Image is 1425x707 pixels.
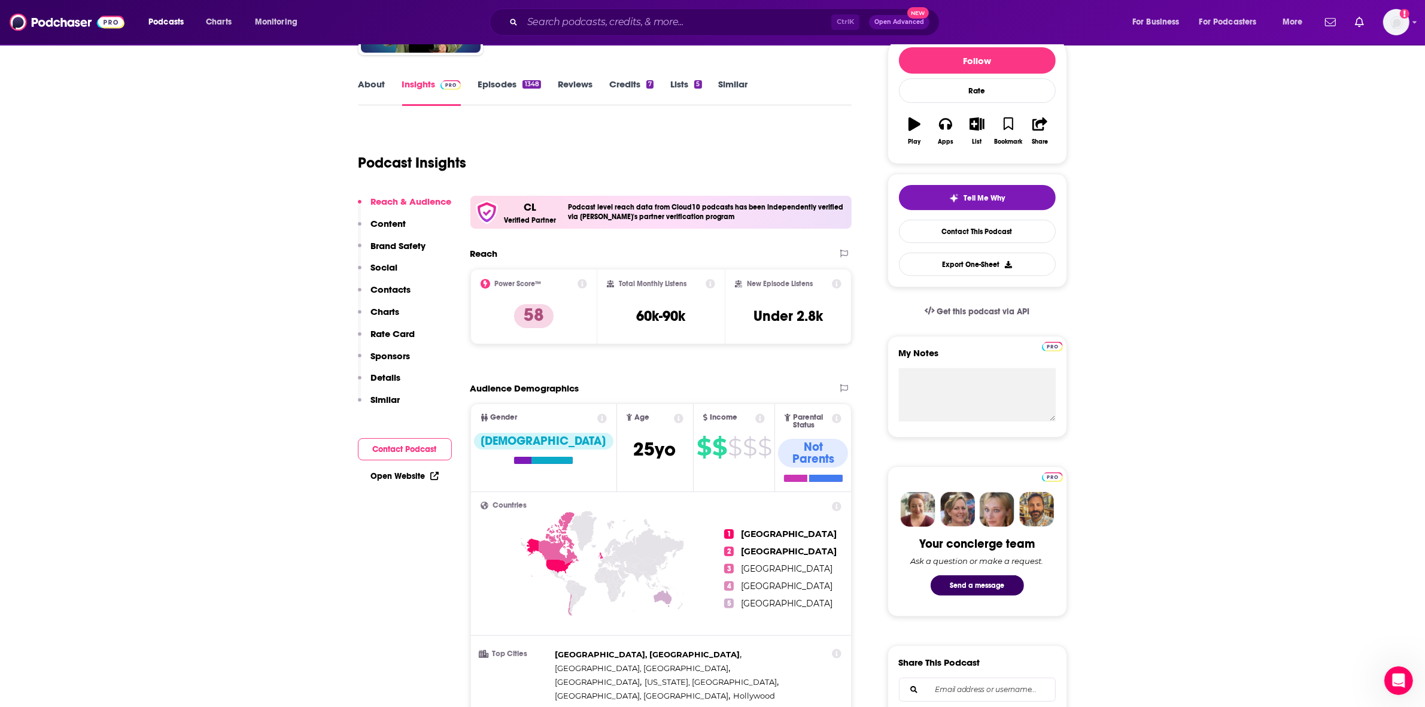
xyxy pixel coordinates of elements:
[371,328,415,339] p: Rate Card
[440,80,461,90] img: Podchaser Pro
[371,306,400,317] p: Charts
[728,438,742,457] span: $
[358,262,398,284] button: Social
[371,350,411,362] p: Sponsors
[1042,471,1063,482] a: Pro website
[931,575,1024,596] button: Send a message
[741,563,832,574] span: [GEOGRAPHIC_DATA]
[741,598,832,609] span: [GEOGRAPHIC_DATA]
[899,657,980,668] h3: Share This Podcast
[899,78,1056,103] div: Rate
[206,14,232,31] span: Charts
[402,78,461,106] a: InsightsPodchaser Pro
[1032,138,1048,145] div: Share
[874,19,924,25] span: Open Advanced
[514,304,554,328] p: 58
[1384,666,1413,695] iframe: Intercom live chat
[1283,14,1303,31] span: More
[1383,9,1409,35] span: Logged in as hjones
[569,203,847,221] h4: Podcast level reach data from Cloud10 podcasts has been independently verified via [PERSON_NAME]'...
[619,280,686,288] h2: Total Monthly Listens
[930,110,961,153] button: Apps
[1383,9,1409,35] img: User Profile
[670,78,701,106] a: Lists5
[919,536,1035,551] div: Your concierge team
[247,13,313,32] button: open menu
[474,433,613,450] div: [DEMOGRAPHIC_DATA]
[371,218,406,229] p: Content
[724,529,734,539] span: 1
[1320,12,1341,32] a: Show notifications dropdown
[198,13,239,32] a: Charts
[719,78,748,106] a: Similar
[1042,342,1063,351] img: Podchaser Pro
[741,581,832,591] span: [GEOGRAPHIC_DATA]
[1024,110,1055,153] button: Share
[634,438,676,461] span: 25 yo
[741,546,837,557] span: [GEOGRAPHIC_DATA]
[470,248,498,259] h2: Reach
[753,307,823,325] h3: Under 2.8k
[994,138,1022,145] div: Bookmark
[949,193,959,203] img: tell me why sparkle
[1124,13,1195,32] button: open menu
[371,240,426,251] p: Brand Safety
[869,15,929,29] button: Open AdvancedNew
[358,240,426,262] button: Brand Safety
[940,492,975,527] img: Barbara Profile
[636,307,685,325] h3: 60k-90k
[10,11,124,34] a: Podchaser - Follow, Share and Rate Podcasts
[148,14,184,31] span: Podcasts
[1019,492,1054,527] img: Jon Profile
[524,201,537,214] p: CL
[522,80,540,89] div: 1348
[1400,9,1409,19] svg: Add a profile image
[901,492,935,527] img: Sydney Profile
[358,154,467,172] h1: Podcast Insights
[478,78,540,106] a: Episodes1348
[1274,13,1318,32] button: open menu
[724,564,734,574] span: 3
[358,328,415,350] button: Rate Card
[371,284,411,295] p: Contacts
[733,691,775,700] span: Hollywood
[899,347,1056,368] label: My Notes
[475,201,499,224] img: verfied icon
[1383,9,1409,35] button: Show profile menu
[358,438,452,460] button: Contact Podcast
[140,13,199,32] button: open menu
[358,196,452,218] button: Reach & Audience
[371,262,398,273] p: Social
[501,8,951,36] div: Search podcasts, credits, & more...
[555,662,731,675] span: ,
[899,47,1056,74] button: Follow
[645,677,777,687] span: [US_STATE], [GEOGRAPHIC_DATA]
[371,471,439,481] a: Open Website
[358,372,401,394] button: Details
[908,138,920,145] div: Play
[793,414,830,429] span: Parental Status
[358,394,400,416] button: Similar
[470,383,579,394] h2: Audience Demographics
[938,138,953,145] div: Apps
[371,372,401,383] p: Details
[747,280,813,288] h2: New Episode Listens
[899,253,1056,276] button: Export One-Sheet
[358,306,400,328] button: Charts
[1199,14,1257,31] span: For Podcasters
[555,650,740,659] span: [GEOGRAPHIC_DATA], [GEOGRAPHIC_DATA]
[495,280,542,288] h2: Power Score™
[1192,13,1274,32] button: open menu
[724,547,734,556] span: 2
[555,677,640,687] span: [GEOGRAPHIC_DATA]
[555,691,729,700] span: [GEOGRAPHIC_DATA], [GEOGRAPHIC_DATA]
[710,414,737,421] span: Income
[555,689,731,703] span: ,
[558,78,593,106] a: Reviews
[758,438,771,457] span: $
[907,7,929,19] span: New
[1042,340,1063,351] a: Pro website
[980,492,1014,527] img: Jules Profile
[1350,12,1369,32] a: Show notifications dropdown
[555,663,729,673] span: [GEOGRAPHIC_DATA], [GEOGRAPHIC_DATA]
